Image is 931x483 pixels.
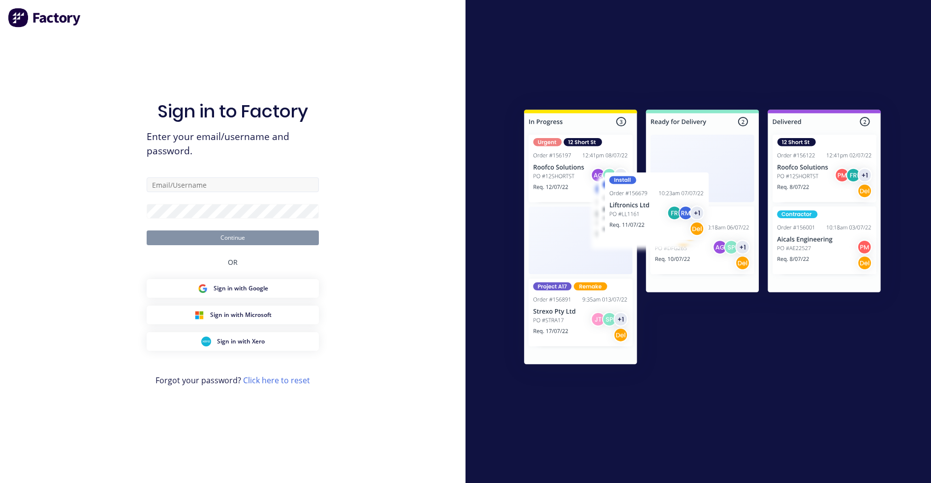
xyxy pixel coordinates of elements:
img: Xero Sign in [201,337,211,346]
button: Continue [147,230,319,245]
button: Xero Sign inSign in with Xero [147,332,319,351]
span: Sign in with Google [214,284,268,293]
button: Microsoft Sign inSign in with Microsoft [147,306,319,324]
button: Google Sign inSign in with Google [147,279,319,298]
a: Click here to reset [243,375,310,386]
span: Enter your email/username and password. [147,130,319,158]
div: OR [228,245,238,279]
img: Factory [8,8,82,28]
h1: Sign in to Factory [157,101,308,122]
img: Microsoft Sign in [194,310,204,320]
span: Forgot your password? [155,374,310,386]
input: Email/Username [147,177,319,192]
img: Sign in [502,90,902,388]
span: Sign in with Microsoft [210,311,272,319]
span: Sign in with Xero [217,337,265,346]
img: Google Sign in [198,284,208,293]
